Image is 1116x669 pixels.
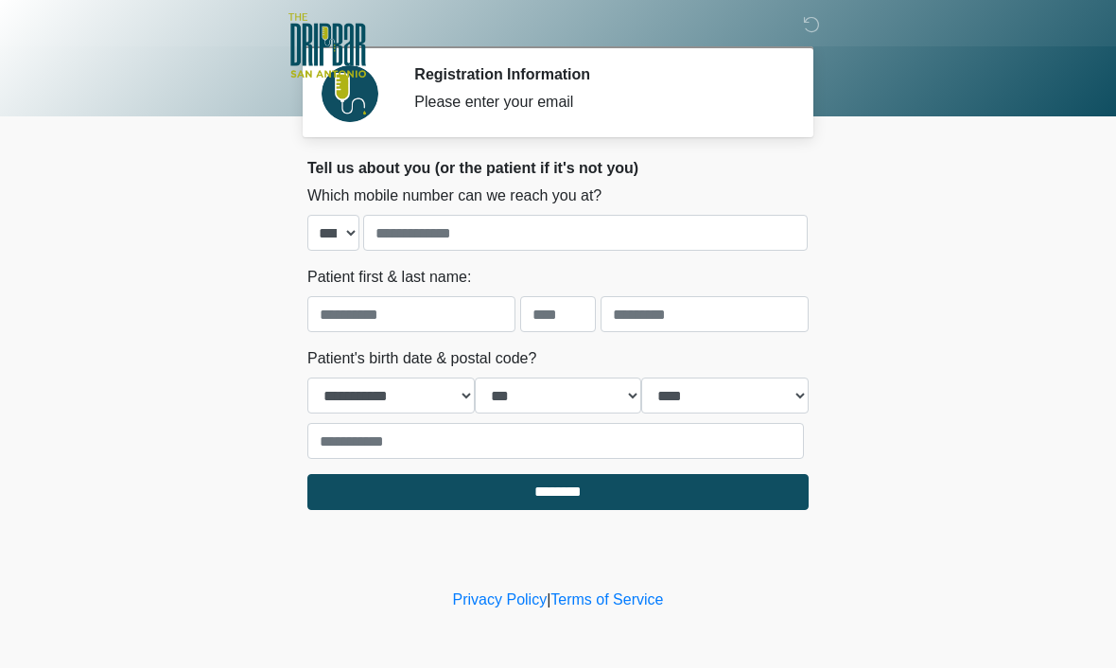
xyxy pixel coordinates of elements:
a: | [547,592,550,608]
label: Patient's birth date & postal code? [307,348,536,371]
label: Which mobile number can we reach you at? [307,185,602,208]
a: Privacy Policy [453,592,548,608]
div: Please enter your email [414,92,780,114]
h2: Tell us about you (or the patient if it's not you) [307,160,809,178]
label: Patient first & last name: [307,267,471,290]
a: Terms of Service [550,592,663,608]
img: The DRIPBaR - San Antonio Fossil Creek Logo [288,14,366,80]
img: Agent Avatar [322,66,378,123]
